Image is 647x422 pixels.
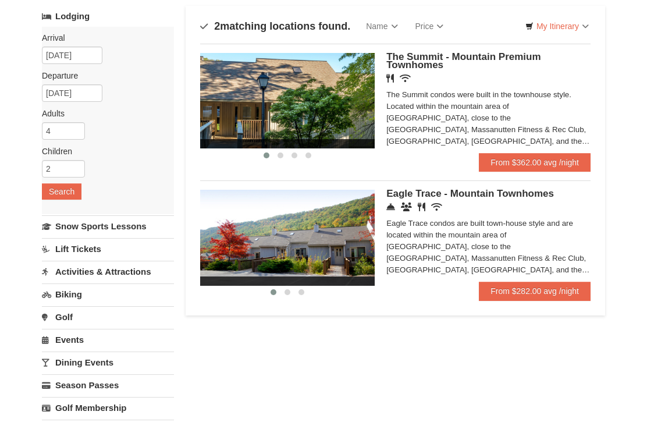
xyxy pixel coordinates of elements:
a: Activities & Attractions [42,261,174,283]
a: From $282.00 avg /night [479,282,591,301]
a: Season Passes [42,375,174,396]
label: Departure [42,70,165,82]
i: Restaurant [418,203,425,212]
a: Name [357,15,406,38]
i: Wireless Internet (free) [400,75,411,83]
h4: matching locations found. [200,21,350,33]
span: Eagle Trace - Mountain Townhomes [386,189,554,200]
a: Events [42,329,174,351]
a: Lift Tickets [42,239,174,260]
a: My Itinerary [518,18,596,36]
label: Arrival [42,33,165,44]
i: Conference Facilities [401,203,412,212]
a: Golf Membership [42,398,174,419]
div: Eagle Trace condos are built town-house style and are located within the mountain area of [GEOGRA... [386,218,591,276]
a: Dining Events [42,352,174,374]
span: The Summit - Mountain Premium Townhomes [386,52,541,71]
i: Wireless Internet (free) [431,203,442,212]
label: Children [42,146,165,158]
i: Restaurant [386,75,394,83]
a: From $362.00 avg /night [479,154,591,172]
a: Biking [42,284,174,306]
i: Concierge Desk [386,203,395,212]
button: Search [42,184,81,200]
div: The Summit condos were built in the townhouse style. Located within the mountain area of [GEOGRAP... [386,90,591,148]
a: Lodging [42,6,174,27]
label: Adults [42,108,165,120]
a: Golf [42,307,174,328]
a: Price [407,15,453,38]
a: Snow Sports Lessons [42,216,174,237]
span: 2 [214,21,220,33]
